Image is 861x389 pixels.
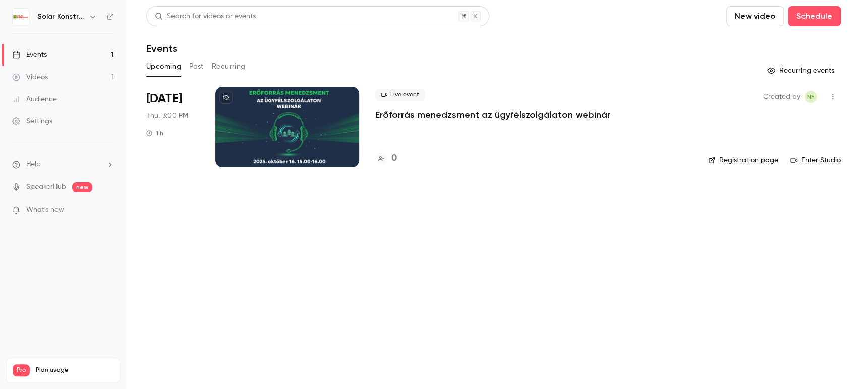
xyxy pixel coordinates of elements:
span: Help [26,159,41,170]
a: Erőforrás menedzsment az ügyfélszolgálaton webinár [375,109,610,121]
button: New video [726,6,784,26]
span: Live event [375,89,425,101]
div: Events [12,50,47,60]
button: Upcoming [146,58,181,75]
a: Registration page [708,155,778,165]
h4: 0 [391,152,397,165]
a: Enter Studio [790,155,841,165]
span: Nóra Faragó [805,91,817,103]
iframe: Noticeable Trigger [102,206,114,215]
img: Solar Konstrukt Kft. [13,9,29,25]
div: Videos [12,72,48,82]
h6: Solar Konstrukt Kft. [37,12,85,22]
div: Oct 16 Thu, 3:00 PM (Europe/Budapest) [146,87,199,167]
div: Audience [12,94,57,104]
span: Plan usage [36,366,113,374]
button: Recurring [212,58,246,75]
span: new [72,182,92,192]
a: SpeakerHub [26,182,66,192]
div: 1 h [146,129,163,137]
h1: Events [146,42,177,54]
span: Thu, 3:00 PM [146,111,188,121]
div: Settings [12,116,52,126]
a: 0 [375,152,397,165]
li: help-dropdown-opener [12,159,114,170]
button: Recurring events [763,62,841,79]
button: Schedule [788,6,841,26]
div: Search for videos or events [155,11,256,22]
span: Created by [763,91,800,103]
span: Pro [13,364,30,376]
button: Past [189,58,204,75]
span: What's new [26,205,64,215]
span: NF [807,91,814,103]
span: [DATE] [146,91,182,107]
